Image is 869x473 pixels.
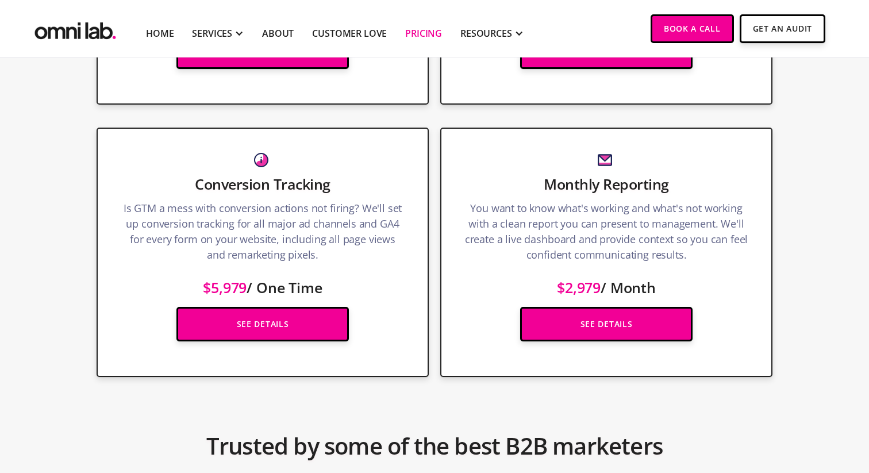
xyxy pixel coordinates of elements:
h3: Monthly Reporting [464,174,748,194]
img: Omni Lab: B2B SaaS Demand Generation Agency [32,14,118,43]
p: Is GTM a mess with conversion actions not firing? We'll set up conversion tracking for all major ... [121,201,405,268]
div: RESOURCES [460,26,512,40]
a: See Details [520,307,693,341]
p: / One Time [121,268,405,295]
a: home [32,14,118,43]
a: About [262,26,294,40]
a: Customer Love [312,26,387,40]
a: Pricing [405,26,442,40]
a: See Details [176,307,349,341]
a: Book a Call [651,14,734,43]
a: Home [146,26,174,40]
span: $5,979 [203,278,247,297]
p: / Month [464,268,748,295]
div: SERVICES [192,26,232,40]
span: $2,979 [557,278,601,297]
h3: Conversion Tracking [121,174,405,194]
h2: Trusted by some of the best B2B marketers [206,426,663,466]
a: Get An Audit [740,14,825,43]
p: You want to know what's working and what's not working with a clean report you can present to man... [464,201,748,268]
iframe: Chat Widget [662,340,869,473]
